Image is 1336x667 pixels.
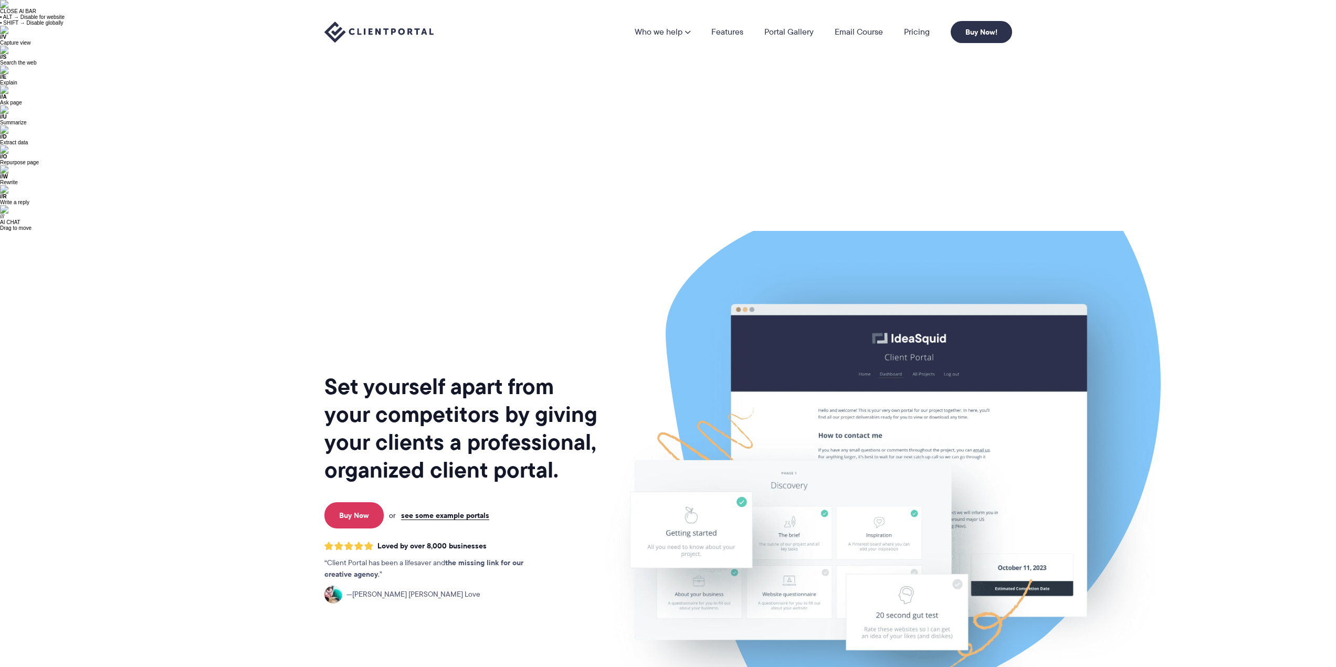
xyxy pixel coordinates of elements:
[377,542,487,550] span: Loved by over 8,000 businesses
[346,589,480,600] span: [PERSON_NAME] [PERSON_NAME] Love
[324,373,599,484] h1: Set yourself apart from your competitors by giving your clients a professional, organized client ...
[324,557,523,580] strong: the missing link for our creative agency
[401,511,489,520] a: see some example portals
[324,502,384,528] a: Buy Now
[324,557,545,580] p: Client Portal has been a lifesaver and .
[389,511,396,520] span: or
